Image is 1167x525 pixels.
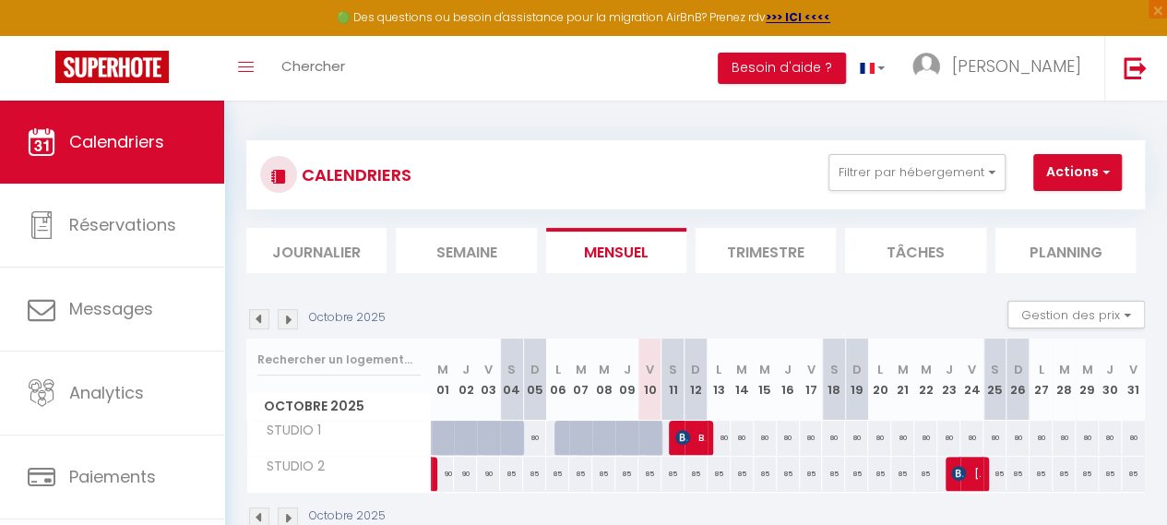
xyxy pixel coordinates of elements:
div: 85 [1122,457,1145,491]
div: 85 [983,457,1006,491]
li: Mensuel [546,228,686,273]
th: 13 [708,339,731,421]
th: 24 [960,339,983,421]
div: 85 [822,457,845,491]
div: 80 [1006,421,1030,455]
th: 03 [477,339,500,421]
button: Actions [1033,154,1122,191]
th: 01 [432,339,455,421]
div: 80 [1030,421,1053,455]
li: Tâches [845,228,985,273]
div: 80 [891,421,914,455]
div: 85 [569,457,592,491]
div: 85 [731,457,754,491]
abbr: S [829,361,838,378]
abbr: S [991,361,999,378]
div: 85 [777,457,800,491]
div: 80 [777,421,800,455]
div: 85 [1053,457,1076,491]
abbr: D [852,361,862,378]
div: 85 [615,457,638,491]
p: Octobre 2025 [309,309,386,327]
abbr: J [784,361,792,378]
th: 26 [1006,339,1030,421]
div: 85 [1006,457,1030,491]
span: Réservations [69,213,176,236]
abbr: S [669,361,677,378]
th: 05 [523,339,546,421]
abbr: V [1129,361,1137,378]
th: 06 [546,339,569,421]
th: 23 [937,339,960,421]
div: 85 [845,457,868,491]
div: 90 [477,457,500,491]
div: 80 [960,421,983,455]
abbr: M [1081,361,1092,378]
div: 80 [937,421,960,455]
th: 14 [731,339,754,421]
div: 85 [523,457,546,491]
span: STUDIO 2 [250,457,329,477]
span: Calendriers [69,130,164,153]
abbr: M [921,361,932,378]
div: 80 [754,421,777,455]
abbr: V [806,361,815,378]
abbr: L [877,361,883,378]
div: 80 [1099,421,1122,455]
abbr: J [462,361,470,378]
th: 30 [1099,339,1122,421]
input: Rechercher un logement... [257,343,421,376]
a: >>> ICI <<<< [766,9,830,25]
th: 09 [615,339,638,421]
span: [PERSON_NAME] [951,456,981,491]
h3: CALENDRIERS [297,154,411,196]
div: 85 [754,457,777,491]
abbr: M [898,361,909,378]
img: logout [1124,56,1147,79]
div: 85 [800,457,823,491]
th: 28 [1053,339,1076,421]
abbr: L [555,361,561,378]
div: 85 [1099,457,1122,491]
img: Super Booking [55,51,169,83]
th: 19 [845,339,868,421]
span: Messages [69,297,153,320]
th: 29 [1076,339,1099,421]
abbr: V [484,361,493,378]
th: 20 [868,339,891,421]
th: 16 [777,339,800,421]
li: Semaine [396,228,536,273]
abbr: J [946,361,953,378]
button: Filtrer par hébergement [828,154,1006,191]
div: 85 [685,457,708,491]
abbr: V [968,361,976,378]
th: 31 [1122,339,1145,421]
div: 90 [454,457,477,491]
div: 85 [868,457,891,491]
th: 27 [1030,339,1053,421]
div: 80 [708,421,731,455]
div: 90 [432,457,455,491]
abbr: D [1013,361,1022,378]
div: 85 [1030,457,1053,491]
div: 85 [500,457,523,491]
button: Gestion des prix [1007,301,1145,328]
abbr: M [1058,361,1069,378]
div: 80 [523,421,546,455]
div: 80 [1053,421,1076,455]
div: 80 [868,421,891,455]
abbr: M [599,361,610,378]
div: 85 [638,457,661,491]
img: ... [912,53,940,80]
div: 80 [914,421,937,455]
abbr: D [530,361,540,378]
a: ... [PERSON_NAME] [899,36,1104,101]
abbr: D [691,361,700,378]
th: 11 [661,339,685,421]
span: Analytics [69,381,144,404]
th: 02 [454,339,477,421]
div: 85 [1076,457,1099,491]
button: Besoin d'aide ? [718,53,846,84]
div: 80 [822,421,845,455]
